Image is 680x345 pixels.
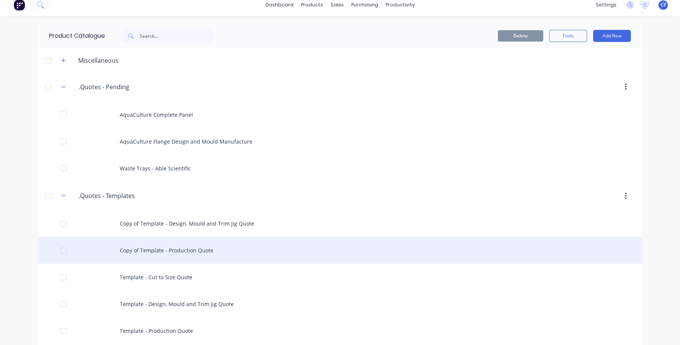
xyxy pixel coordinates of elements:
[79,191,168,200] input: Enter category name
[593,30,631,42] button: Add New
[38,291,642,317] div: Template - Design, Mould and Trim Jig Quote
[38,264,642,291] div: Template - Cut to Size Quote
[72,56,125,65] div: Miscellaneous
[79,82,168,91] input: Enter category name
[38,237,642,264] div: Copy of Template - Production Quote
[38,101,642,128] div: AquaCulture Complete Panel
[38,317,642,344] div: Template - Production Quote
[661,2,666,8] span: CF
[38,155,642,182] div: Waste Trays - Able Scientific
[498,30,543,42] button: Delete
[140,28,215,43] input: Search...
[38,210,642,237] div: Copy of Template - Design, Mould and Trim Jig Quote
[549,30,587,42] button: Tools
[38,128,642,155] div: AquaCulture Flange Design and Mould Manufacture
[38,24,105,48] div: Product Catalogue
